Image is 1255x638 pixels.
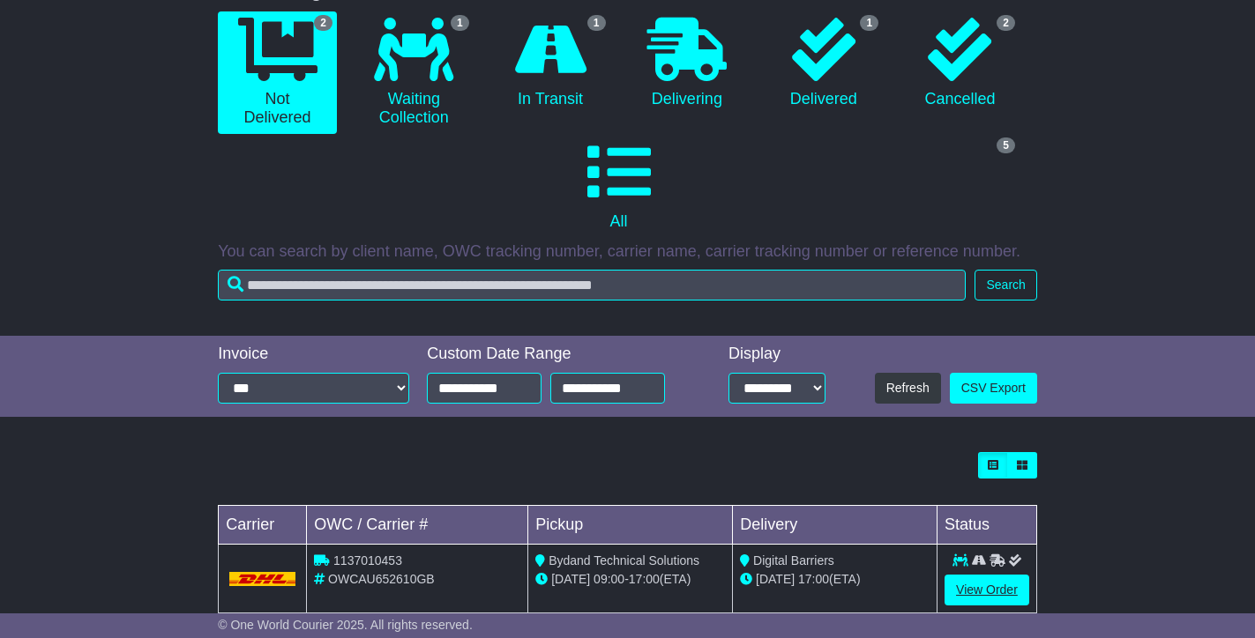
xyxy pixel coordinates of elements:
span: [DATE] [551,572,590,586]
a: 1 Waiting Collection [355,11,474,134]
span: Digital Barriers [753,553,834,568]
div: - (ETA) [535,570,725,589]
button: Search [975,270,1036,300]
span: Bydand Technical Solutions [549,553,699,568]
td: Delivery [733,505,938,544]
a: 5 All [218,134,1020,238]
span: OWCAU652610GB [328,572,435,586]
a: 2 Cancelled [900,11,1020,115]
a: View Order [945,575,1029,605]
div: Custom Date Range [427,345,688,364]
span: 5 [997,137,1015,153]
div: Display [728,345,825,364]
span: 1137010453 [333,553,402,568]
a: Delivering [628,11,747,115]
span: 2 [997,15,1015,31]
td: OWC / Carrier # [307,505,528,544]
span: 1 [587,15,606,31]
p: You can search by client name, OWC tracking number, carrier name, carrier tracking number or refe... [218,242,1037,262]
img: DHL.png [229,572,295,586]
span: 09:00 [594,572,624,586]
span: 17:00 [798,572,829,586]
button: Refresh [875,373,941,404]
a: CSV Export [950,373,1037,404]
div: (ETA) [740,570,930,589]
span: 2 [314,15,332,31]
td: Pickup [528,505,733,544]
a: 1 In Transit [491,11,610,115]
a: 2 Not Delivered [218,11,337,134]
span: [DATE] [756,572,795,586]
span: 1 [860,15,878,31]
span: © One World Courier 2025. All rights reserved. [218,618,473,632]
span: 17:00 [629,572,660,586]
td: Status [938,505,1037,544]
td: Carrier [219,505,307,544]
span: 1 [451,15,469,31]
div: Invoice [218,345,409,364]
a: 1 Delivered [764,11,883,115]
